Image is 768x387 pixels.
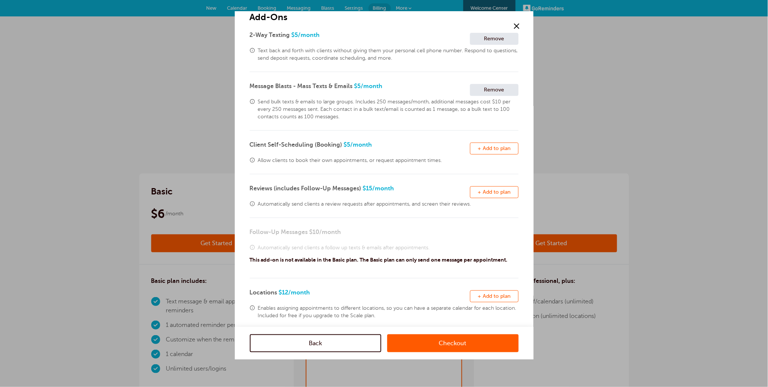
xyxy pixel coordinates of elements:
span: $5 [292,32,320,38]
span: /month [373,185,394,192]
span: + Add to plan [478,293,511,299]
span: Locations [250,289,277,296]
span: Send bulk texts & emails to large groups. Includes 250 messages/month, additional messages cost $... [258,98,519,121]
span: 2-Way Texting [250,32,290,38]
button: + Add to plan [470,143,519,155]
p: This add-on is not available in the Basic plan. The Basic plan can only send one message per appo... [250,257,508,263]
span: Enables assigning appointments to different locations, so you can have a separate calendar for ea... [258,305,519,319]
span: Text back and forth with clients without giving them your personal cell phone number. Respond to ... [258,47,519,62]
span: Remove [484,87,504,93]
span: /month [361,83,383,90]
button: + Add to plan [470,290,519,302]
button: Remove [470,84,519,96]
span: $12 [279,289,310,296]
span: $10 [310,229,341,235]
span: /month [320,229,341,235]
span: Automatically send clients a review requests after appointments, and screen their reviews. [258,200,519,208]
a: Checkout [387,334,519,352]
span: + Add to plan [478,146,511,151]
span: $5 [354,83,383,90]
span: /month [289,289,310,296]
span: + Add to plan [478,189,511,195]
span: /month [298,32,320,38]
span: Reviews (includes Follow-Up Messages) [250,185,361,192]
a: Back [250,334,381,352]
span: Automatically send clients a follow up texts & emails after appointments. [258,244,519,252]
span: Remove [484,36,504,41]
span: Message Blasts - Mass Texts & Emails [250,83,353,90]
span: /month [351,141,372,148]
button: + Add to plan [470,186,519,198]
span: Follow-Up Messages [250,229,308,235]
span: Allow clients to book their own appointments, or request appointment times. [258,157,519,164]
button: Remove [470,33,519,45]
span: $15 [363,185,394,192]
span: Client Self-Scheduling (Booking) [250,141,342,148]
span: $5 [344,141,372,148]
